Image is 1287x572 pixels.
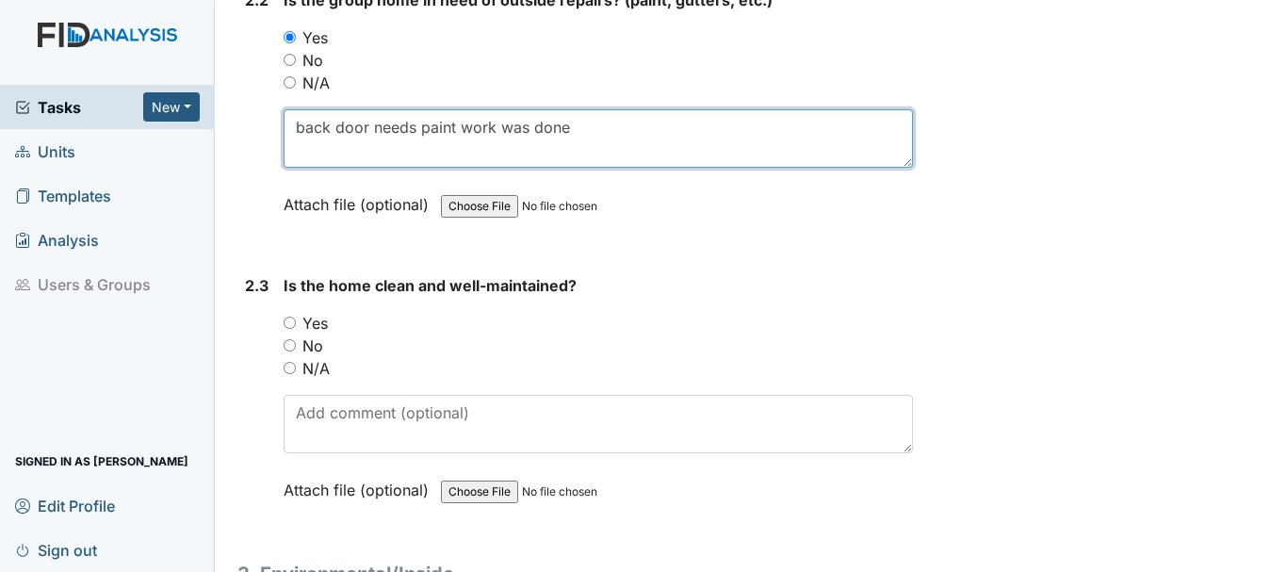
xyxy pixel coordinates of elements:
span: Templates [15,181,111,210]
span: Is the home clean and well-maintained? [284,276,577,295]
button: New [143,92,200,122]
input: Yes [284,31,296,43]
span: Sign out [15,535,97,564]
input: N/A [284,362,296,374]
a: Tasks [15,96,143,119]
input: Yes [284,317,296,329]
label: No [302,49,323,72]
span: Analysis [15,225,99,254]
label: No [302,335,323,357]
label: Attach file (optional) [284,183,436,216]
span: Edit Profile [15,491,115,520]
span: Units [15,137,75,166]
span: Signed in as [PERSON_NAME] [15,447,188,476]
label: Yes [302,312,328,335]
input: No [284,339,296,351]
input: No [284,54,296,66]
input: N/A [284,76,296,89]
label: 2.3 [245,274,269,297]
label: N/A [302,357,330,380]
label: N/A [302,72,330,94]
label: Attach file (optional) [284,468,436,501]
label: Yes [302,26,328,49]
